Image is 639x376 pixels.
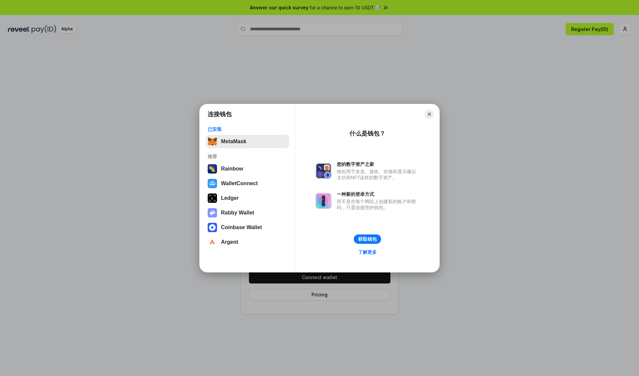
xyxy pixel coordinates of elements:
[208,137,217,146] img: svg+xml,%3Csvg%20fill%3D%22none%22%20height%3D%2233%22%20viewBox%3D%220%200%2035%2033%22%20width%...
[354,248,381,256] a: 了解更多
[206,162,289,176] button: Rainbow
[208,110,232,118] h1: 连接钱包
[208,208,217,217] img: svg+xml,%3Csvg%20xmlns%3D%22http%3A%2F%2Fwww.w3.org%2F2000%2Fsvg%22%20fill%3D%22none%22%20viewBox...
[358,249,377,255] div: 了解更多
[316,163,331,179] img: svg+xml,%3Csvg%20xmlns%3D%22http%3A%2F%2Fwww.w3.org%2F2000%2Fsvg%22%20fill%3D%22none%22%20viewBox...
[425,110,434,119] button: Close
[337,191,419,197] div: 一种新的登录方式
[208,193,217,203] img: svg+xml,%3Csvg%20xmlns%3D%22http%3A%2F%2Fwww.w3.org%2F2000%2Fsvg%22%20width%3D%2228%22%20height%3...
[206,177,289,190] button: WalletConnect
[206,191,289,205] button: Ledger
[349,130,385,138] div: 什么是钱包？
[206,221,289,234] button: Coinbase Wallet
[221,195,239,201] div: Ledger
[221,181,258,187] div: WalletConnect
[208,126,287,132] div: 已安装
[221,139,246,145] div: MetaMask
[208,154,287,160] div: 推荐
[206,135,289,148] button: MetaMask
[358,236,377,242] div: 获取钱包
[206,235,289,249] button: Argent
[221,224,262,230] div: Coinbase Wallet
[206,206,289,219] button: Rabby Wallet
[208,237,217,247] img: svg+xml,%3Csvg%20width%3D%2228%22%20height%3D%2228%22%20viewBox%3D%220%200%2028%2028%22%20fill%3D...
[316,193,331,209] img: svg+xml,%3Csvg%20xmlns%3D%22http%3A%2F%2Fwww.w3.org%2F2000%2Fsvg%22%20fill%3D%22none%22%20viewBox...
[221,210,254,216] div: Rabby Wallet
[208,179,217,188] img: svg+xml,%3Csvg%20width%3D%2228%22%20height%3D%2228%22%20viewBox%3D%220%200%2028%2028%22%20fill%3D...
[221,239,238,245] div: Argent
[337,161,419,167] div: 您的数字资产之家
[221,166,243,172] div: Rainbow
[337,198,419,210] div: 而不是在每个网站上创建新的账户和密码，只需连接您的钱包。
[208,223,217,232] img: svg+xml,%3Csvg%20width%3D%2228%22%20height%3D%2228%22%20viewBox%3D%220%200%2028%2028%22%20fill%3D...
[354,234,381,244] button: 获取钱包
[337,169,419,181] div: 钱包用于发送、接收、存储和显示像以太坊和NFT这样的数字资产。
[208,164,217,174] img: svg+xml,%3Csvg%20width%3D%22120%22%20height%3D%22120%22%20viewBox%3D%220%200%20120%20120%22%20fil...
